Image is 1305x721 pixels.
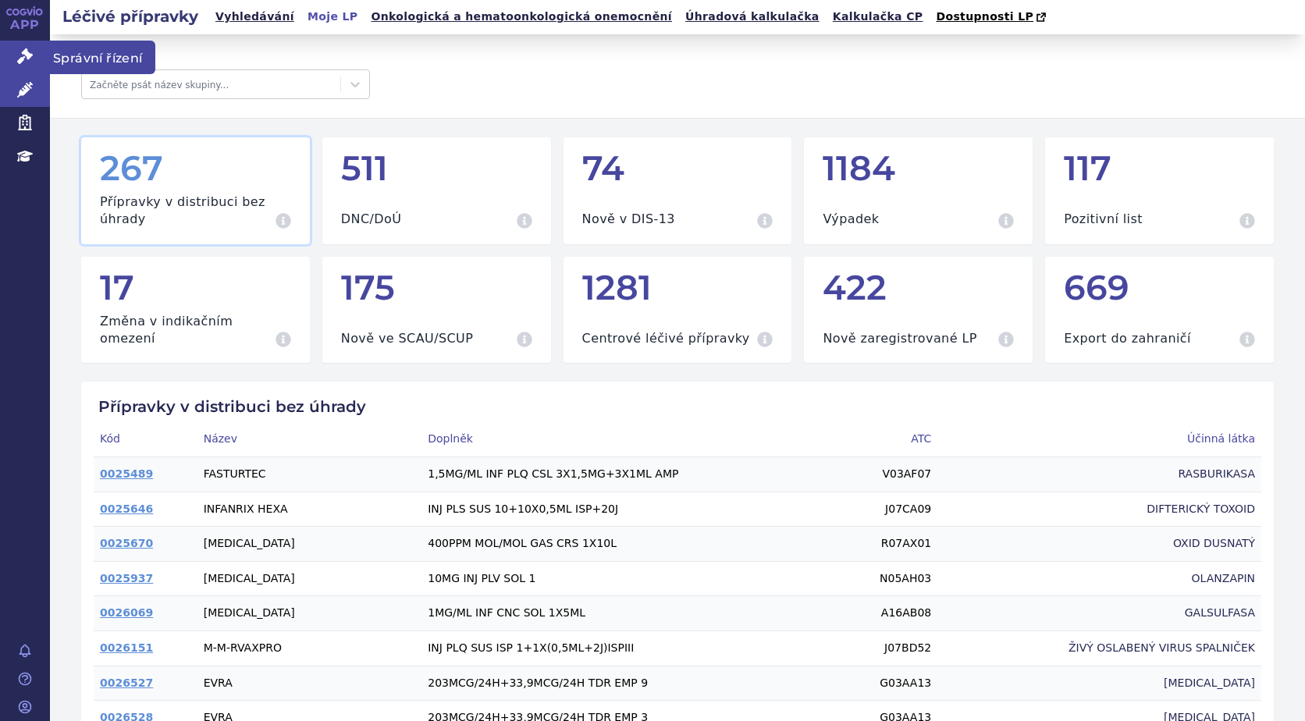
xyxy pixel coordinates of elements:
[582,150,773,187] div: 74
[931,6,1054,28] a: Dostupnosti LP
[1173,536,1255,552] span: OXID DUSNATÝ
[421,630,836,666] td: INJ PLQ SUS ISP 1+1X(0,5ML+2J)ISPIII
[100,150,291,187] div: 267
[1164,676,1255,691] span: [MEDICAL_DATA]
[421,457,836,492] td: 1,5MG/ML INF PLQ CSL 3X1,5MG+3X1ML AMP
[421,596,836,631] td: 1MG/ML INF CNC SOL 1X5ML
[837,561,938,596] td: N05AH03
[837,596,938,631] td: A16AB08
[1178,467,1255,482] span: RASBURIKASA
[1064,330,1191,347] h3: Export do zahraničí
[100,606,153,619] a: 0026069
[341,150,532,187] div: 511
[90,74,332,94] div: Začněte psát název skupiny...
[421,561,836,596] td: 10MG INJ PLV SOL 1
[197,422,422,456] th: Název
[582,269,773,307] div: 1281
[823,211,879,228] h3: Výpadek
[50,5,211,27] h2: Léčivé přípravky
[100,641,153,654] a: 0026151
[100,572,153,584] a: 0025937
[50,41,155,73] span: Správní řízení
[303,6,362,27] a: Moje LP
[1064,211,1143,228] h3: Pozitivní list
[582,211,675,228] h3: Nově v DIS-13
[1185,606,1255,621] span: GALSULFASA
[1192,571,1255,587] span: OLANZAPIN
[823,330,976,347] h3: Nově zaregistrované LP
[197,666,422,701] td: EVRA
[211,6,299,27] a: Vyhledávání
[341,269,532,307] div: 175
[100,269,291,307] div: 17
[681,6,824,27] a: Úhradová kalkulačka
[100,313,272,348] h3: Změna v indikačním omezení
[421,492,836,527] td: INJ PLS SUS 10+10X0,5ML ISP+20J
[937,422,1261,456] th: Účinná látka
[1064,150,1255,187] div: 117
[1064,269,1255,307] div: 669
[837,457,938,492] td: V03AF07
[421,527,836,562] td: 400PPM MOL/MOL GAS CRS 1X10L
[341,211,401,228] h3: DNC/DoÚ
[823,269,1014,307] div: 422
[823,150,1014,187] div: 1184
[421,666,836,701] td: 203MCG/24H+33,9MCG/24H TDR EMP 9
[837,492,938,527] td: J07CA09
[582,330,750,347] h3: Centrové léčivé přípravky
[837,630,938,666] td: J07BD52
[100,467,153,480] a: 0025489
[828,6,928,27] a: Kalkulačka CP
[100,194,272,229] h3: Přípravky v distribuci bez úhrady
[936,10,1033,23] span: Dostupnosti LP
[197,596,422,631] td: [MEDICAL_DATA]
[837,666,938,701] td: G03AA13
[1069,641,1255,656] span: ŽIVÝ OSLABENÝ VIRUS SPALNIČEK
[197,630,422,666] td: M-M-RVAXPRO
[197,561,422,596] td: [MEDICAL_DATA]
[100,677,153,689] a: 0026527
[100,503,153,515] a: 0025646
[94,422,197,456] th: Kód
[94,397,1261,416] h2: Přípravky v distribuci bez úhrady
[837,527,938,562] td: R07AX01
[197,492,422,527] td: INFANRIX HEXA
[421,422,836,456] th: Doplněk
[1147,502,1255,517] span: DIFTERICKÝ TOXOID
[837,422,938,456] th: ATC
[197,457,422,492] td: FASTURTEC
[100,537,153,549] a: 0025670
[366,6,677,27] a: Onkologická a hematoonkologická onemocnění
[81,53,370,66] label: Skupiny
[197,527,422,562] td: [MEDICAL_DATA]
[341,330,473,347] h3: Nově ve SCAU/SCUP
